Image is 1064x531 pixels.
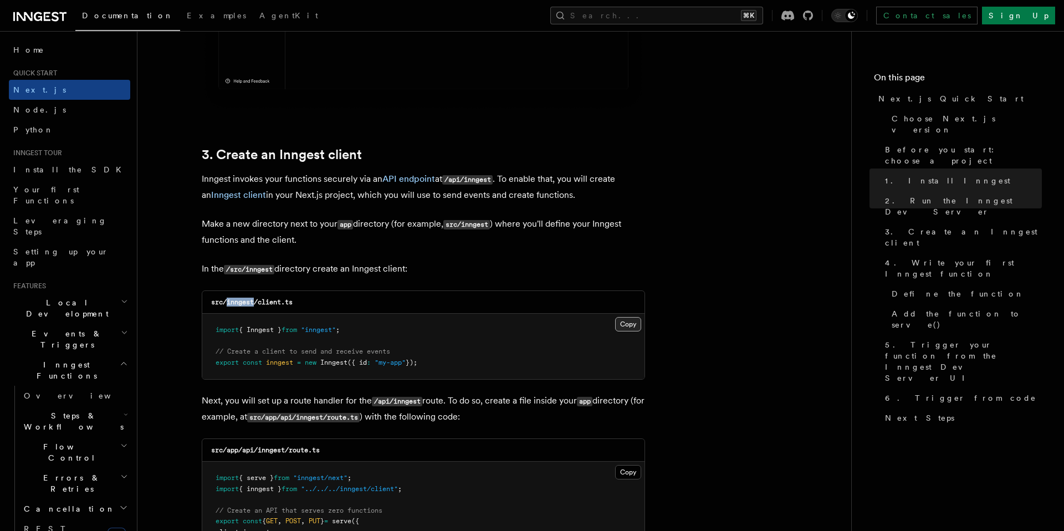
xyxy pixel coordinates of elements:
[216,359,239,366] span: export
[324,517,328,525] span: =
[211,190,266,200] a: Inngest client
[375,359,406,366] span: "my-app"
[19,441,120,463] span: Flow Control
[382,173,435,184] a: API endpoint
[19,386,130,406] a: Overview
[9,180,130,211] a: Your first Functions
[615,317,641,331] button: Copy
[282,326,297,334] span: from
[9,359,120,381] span: Inngest Functions
[19,410,124,432] span: Steps & Workflows
[892,308,1042,330] span: Add the function to serve()
[881,408,1042,428] a: Next Steps
[266,517,278,525] span: GET
[9,355,130,386] button: Inngest Functions
[9,328,121,350] span: Events & Triggers
[216,474,239,482] span: import
[9,297,121,319] span: Local Development
[13,185,79,205] span: Your first Functions
[443,220,490,229] code: src/inngest
[336,326,340,334] span: ;
[13,247,109,267] span: Setting up your app
[262,517,266,525] span: {
[878,93,1024,104] span: Next.js Quick Start
[282,485,297,493] span: from
[337,220,353,229] code: app
[881,388,1042,408] a: 6. Trigger from code
[305,359,316,366] span: new
[259,11,318,20] span: AgentKit
[885,144,1042,166] span: Before you start: choose a project
[885,226,1042,248] span: 3. Create an Inngest client
[216,326,239,334] span: import
[885,175,1010,186] span: 1. Install Inngest
[9,100,130,120] a: Node.js
[13,216,107,236] span: Leveraging Steps
[9,69,57,78] span: Quick start
[13,44,44,55] span: Home
[202,216,645,248] p: Make a new directory next to your directory (for example, ) where you'll define your Inngest func...
[320,359,347,366] span: Inngest
[9,293,130,324] button: Local Development
[243,517,262,525] span: const
[216,348,390,355] span: // Create a client to send and receive events
[202,393,645,425] p: Next, you will set up a route handler for the route. To do so, create a file inside your director...
[202,147,362,162] a: 3. Create an Inngest client
[881,140,1042,171] a: Before you start: choose a project
[278,517,282,525] span: ,
[19,499,130,519] button: Cancellation
[351,517,359,525] span: ({
[19,472,120,494] span: Errors & Retries
[285,517,301,525] span: POST
[332,517,351,525] span: serve
[19,503,115,514] span: Cancellation
[881,253,1042,284] a: 4. Write your first Inngest function
[247,413,360,422] code: src/app/api/inngest/route.ts
[874,71,1042,89] h4: On this page
[24,391,138,400] span: Overview
[216,517,239,525] span: export
[309,517,320,525] span: PUT
[577,397,592,406] code: app
[892,288,1024,299] span: Define the function
[19,468,130,499] button: Errors & Retries
[243,359,262,366] span: const
[885,339,1042,384] span: 5. Trigger your function from the Inngest Dev Server UI
[239,474,274,482] span: { serve }
[187,11,246,20] span: Examples
[881,171,1042,191] a: 1. Install Inngest
[13,125,54,134] span: Python
[615,465,641,479] button: Copy
[9,160,130,180] a: Install the SDK
[881,222,1042,253] a: 3. Create an Inngest client
[9,120,130,140] a: Python
[892,113,1042,135] span: Choose Next.js version
[13,85,66,94] span: Next.js
[216,507,382,514] span: // Create an API that serves zero functions
[253,3,325,30] a: AgentKit
[301,326,336,334] span: "inngest"
[367,359,371,366] span: :
[876,7,978,24] a: Contact sales
[202,171,645,203] p: Inngest invokes your functions securely via an at . To enable that, you will create an in your Ne...
[874,89,1042,109] a: Next.js Quick Start
[82,11,173,20] span: Documentation
[347,474,351,482] span: ;
[887,304,1042,335] a: Add the function to serve()
[831,9,858,22] button: Toggle dark mode
[9,80,130,100] a: Next.js
[887,109,1042,140] a: Choose Next.js version
[885,195,1042,217] span: 2. Run the Inngest Dev Server
[9,242,130,273] a: Setting up your app
[216,485,239,493] span: import
[320,517,324,525] span: }
[9,282,46,290] span: Features
[9,149,62,157] span: Inngest tour
[406,359,417,366] span: });
[887,284,1042,304] a: Define the function
[211,446,320,454] code: src/app/api/inngest/route.ts
[274,474,289,482] span: from
[9,211,130,242] a: Leveraging Steps
[881,191,1042,222] a: 2. Run the Inngest Dev Server
[550,7,763,24] button: Search...⌘K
